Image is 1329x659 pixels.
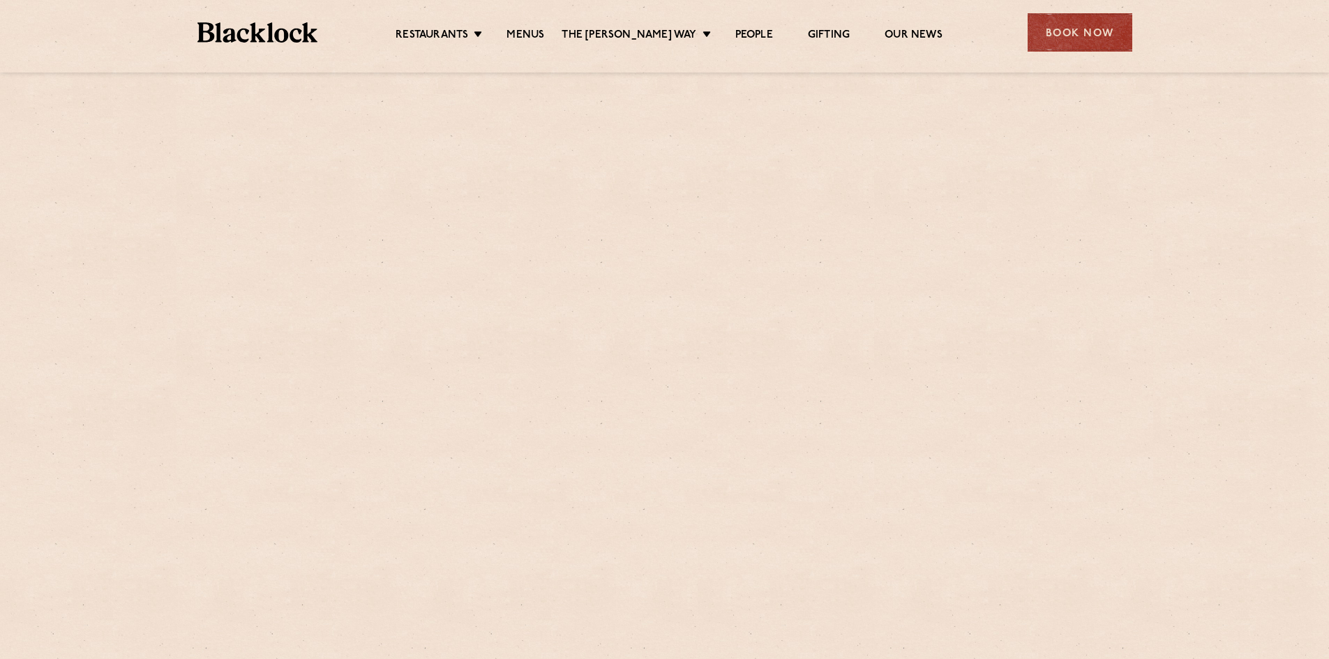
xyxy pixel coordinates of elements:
a: Gifting [808,29,850,44]
a: Our News [885,29,943,44]
a: Menus [506,29,544,44]
a: Restaurants [396,29,468,44]
a: The [PERSON_NAME] Way [562,29,696,44]
img: BL_Textured_Logo-footer-cropped.svg [197,22,318,43]
a: People [735,29,773,44]
div: Book Now [1028,13,1132,52]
